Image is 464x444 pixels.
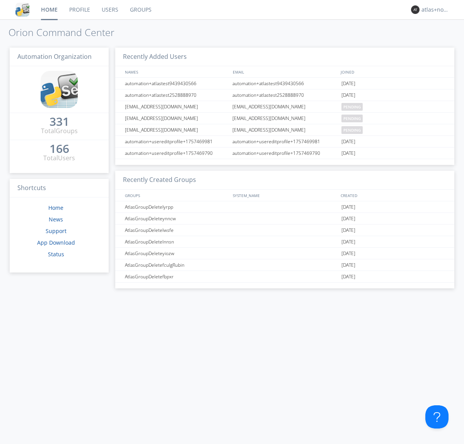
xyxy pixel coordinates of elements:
[411,5,420,14] img: 373638.png
[341,89,355,101] span: [DATE]
[115,101,454,113] a: [EMAIL_ADDRESS][DOMAIN_NAME][EMAIL_ADDRESS][DOMAIN_NAME]pending
[341,115,363,122] span: pending
[49,118,69,125] div: 331
[115,213,454,225] a: AtlasGroupDeleteynncw[DATE]
[341,147,355,159] span: [DATE]
[123,213,230,224] div: AtlasGroupDeleteynncw
[115,225,454,236] a: AtlasGroupDeletelwsfe[DATE]
[115,147,454,159] a: automation+usereditprofile+1757469790automation+usereditprofile+1757469790[DATE]
[123,113,230,124] div: [EMAIL_ADDRESS][DOMAIN_NAME]
[41,71,78,108] img: cddb5a64eb264b2086981ab96f4c1ba7
[49,145,69,153] div: 166
[230,89,339,101] div: automation+atlastest2528888970
[115,236,454,248] a: AtlasGroupDeletelnnsn[DATE]
[341,271,355,283] span: [DATE]
[123,225,230,236] div: AtlasGroupDeletelwsfe
[341,259,355,271] span: [DATE]
[10,179,109,198] h3: Shortcuts
[41,127,78,135] div: Total Groups
[123,66,229,77] div: NAMES
[230,113,339,124] div: [EMAIL_ADDRESS][DOMAIN_NAME]
[123,259,230,271] div: AtlasGroupDeletefculgRubin
[230,136,339,147] div: automation+usereditprofile+1757469981
[123,236,230,247] div: AtlasGroupDeletelnnsn
[115,248,454,259] a: AtlasGroupDeleteyiozw[DATE]
[115,48,454,67] h3: Recently Added Users
[230,101,339,112] div: [EMAIL_ADDRESS][DOMAIN_NAME]
[123,201,230,213] div: AtlasGroupDeletelyrpp
[341,136,355,147] span: [DATE]
[341,126,363,134] span: pending
[17,52,92,61] span: Automation Organization
[425,405,449,429] iframe: Toggle Customer Support
[49,118,69,127] a: 331
[231,190,339,201] div: SYSTEM_NAME
[123,271,230,282] div: AtlasGroupDeletefbpxr
[115,201,454,213] a: AtlasGroupDeletelyrpp[DATE]
[123,78,230,89] div: automation+atlastest9439430566
[115,136,454,147] a: automation+usereditprofile+1757469981automation+usereditprofile+1757469981[DATE]
[123,248,230,259] div: AtlasGroupDeleteyiozw
[48,250,64,258] a: Status
[339,66,447,77] div: JOINED
[123,101,230,112] div: [EMAIL_ADDRESS][DOMAIN_NAME]
[339,190,447,201] div: CREATED
[48,204,63,211] a: Home
[341,201,355,213] span: [DATE]
[115,113,454,124] a: [EMAIL_ADDRESS][DOMAIN_NAME][EMAIL_ADDRESS][DOMAIN_NAME]pending
[115,89,454,101] a: automation+atlastest2528888970automation+atlastest2528888970[DATE]
[123,124,230,135] div: [EMAIL_ADDRESS][DOMAIN_NAME]
[15,3,29,17] img: cddb5a64eb264b2086981ab96f4c1ba7
[230,147,339,159] div: automation+usereditprofile+1757469790
[341,225,355,236] span: [DATE]
[49,145,69,154] a: 166
[230,78,339,89] div: automation+atlastest9439430566
[123,136,230,147] div: automation+usereditprofile+1757469981
[43,154,75,163] div: Total Users
[115,171,454,190] h3: Recently Created Groups
[341,78,355,89] span: [DATE]
[37,239,75,246] a: App Download
[115,271,454,283] a: AtlasGroupDeletefbpxr[DATE]
[341,236,355,248] span: [DATE]
[341,213,355,225] span: [DATE]
[341,103,363,111] span: pending
[115,259,454,271] a: AtlasGroupDeletefculgRubin[DATE]
[123,89,230,101] div: automation+atlastest2528888970
[115,78,454,89] a: automation+atlastest9439430566automation+atlastest9439430566[DATE]
[421,6,450,14] div: atlas+nodispatch
[115,124,454,136] a: [EMAIL_ADDRESS][DOMAIN_NAME][EMAIL_ADDRESS][DOMAIN_NAME]pending
[49,216,63,223] a: News
[231,66,339,77] div: EMAIL
[123,147,230,159] div: automation+usereditprofile+1757469790
[230,124,339,135] div: [EMAIL_ADDRESS][DOMAIN_NAME]
[46,227,67,235] a: Support
[123,190,229,201] div: GROUPS
[341,248,355,259] span: [DATE]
